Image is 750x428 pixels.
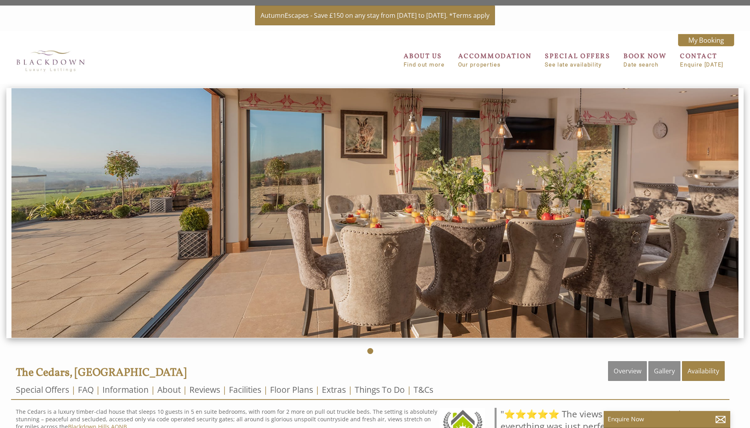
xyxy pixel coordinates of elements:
[608,415,726,423] p: Enquire Now
[414,384,433,395] a: T&Cs
[404,52,445,68] a: ABOUT USFind out more
[648,361,680,381] a: Gallery
[680,62,724,68] small: Enquire [DATE]
[189,384,220,395] a: Reviews
[16,365,187,381] a: The Cedars, [GEOGRAPHIC_DATA]
[458,62,532,68] small: Our properties
[270,384,313,395] a: Floor Plans
[322,384,346,395] a: Extras
[623,52,667,68] a: BOOK NOWDate search
[11,45,90,76] img: Blackdown Luxury Lettings
[255,6,495,25] a: AutumnEscapes - Save £150 on any stay from [DATE] to [DATE]. *Terms apply
[78,384,94,395] a: FAQ
[680,52,724,68] a: CONTACTEnquire [DATE]
[678,34,734,46] a: My Booking
[102,384,149,395] a: Information
[545,62,610,68] small: See late availability
[623,62,667,68] small: Date search
[608,361,647,381] a: Overview
[229,384,261,395] a: Facilities
[404,62,445,68] small: Find out more
[682,361,725,381] a: Availability
[157,384,181,395] a: About
[458,52,532,68] a: ACCOMMODATIONOur properties
[545,52,610,68] a: SPECIAL OFFERSSee late availability
[355,384,405,395] a: Things To Do
[16,384,69,395] a: Special Offers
